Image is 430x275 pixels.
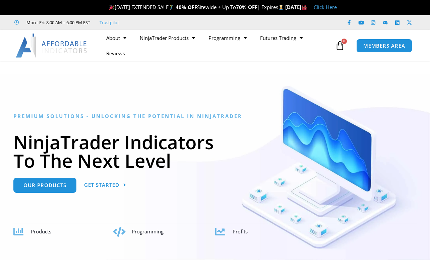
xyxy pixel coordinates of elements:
[108,4,285,10] span: [DATE] EXTENDED SALE Sitewide + Up To | Expires
[13,178,76,193] a: Our Products
[236,4,257,10] strong: 70% OFF
[363,43,405,48] span: MEMBERS AREA
[84,182,119,187] span: Get Started
[109,5,114,10] img: 🎉
[31,228,51,235] span: Products
[169,5,174,10] img: 🏌️‍♂️
[25,18,90,26] span: Mon - Fri: 8:00 AM – 6:00 PM EST
[202,30,253,46] a: Programming
[133,30,202,46] a: NinjaTrader Products
[285,4,307,10] strong: [DATE]
[279,5,284,10] img: ⌛
[132,228,164,235] span: Programming
[23,183,66,188] span: Our Products
[314,4,337,10] a: Click Here
[16,34,88,58] img: LogoAI | Affordable Indicators – NinjaTrader
[13,133,417,170] h1: NinjaTrader Indicators To The Next Level
[325,36,355,55] a: 0
[342,39,347,44] span: 0
[356,39,412,53] a: MEMBERS AREA
[233,228,248,235] span: Profits
[100,18,119,26] a: Trustpilot
[253,30,309,46] a: Futures Trading
[100,46,132,61] a: Reviews
[13,113,417,119] h6: Premium Solutions - Unlocking the Potential in NinjaTrader
[176,4,197,10] strong: 40% OFF
[84,178,126,193] a: Get Started
[100,30,133,46] a: About
[100,30,333,61] nav: Menu
[302,5,307,10] img: 🏭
